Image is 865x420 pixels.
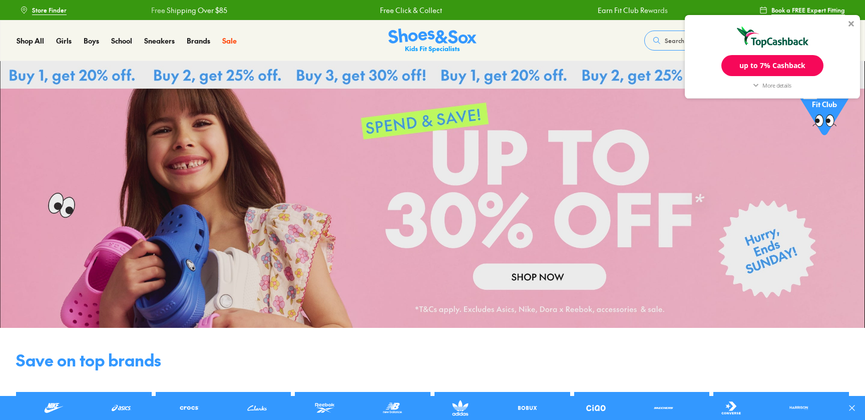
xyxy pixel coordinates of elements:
a: Earn Fit Club Rewards [597,5,667,16]
a: Jointhe FREE Fit Club [792,61,856,141]
span: Store Finder [32,6,67,15]
span: Search our range of products [665,36,747,45]
button: Search our range of products [644,31,788,51]
a: School [111,36,132,46]
span: Book a FREE Expert Fitting [771,6,845,15]
img: SNS_Logo_Responsive.svg [388,29,477,53]
a: Free Click & Collect [379,5,442,16]
a: Book a FREE Expert Fitting [759,1,845,19]
a: Sale [222,36,237,46]
a: Girls [56,36,72,46]
a: Store Finder [20,1,67,19]
a: Boys [84,36,99,46]
a: Sneakers [144,36,175,46]
a: Free Shipping Over $85 [151,5,227,16]
a: Brands [187,36,210,46]
a: Shoes & Sox [388,29,477,53]
a: Shop All [17,36,44,46]
p: the FREE Fit Club [792,81,856,118]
